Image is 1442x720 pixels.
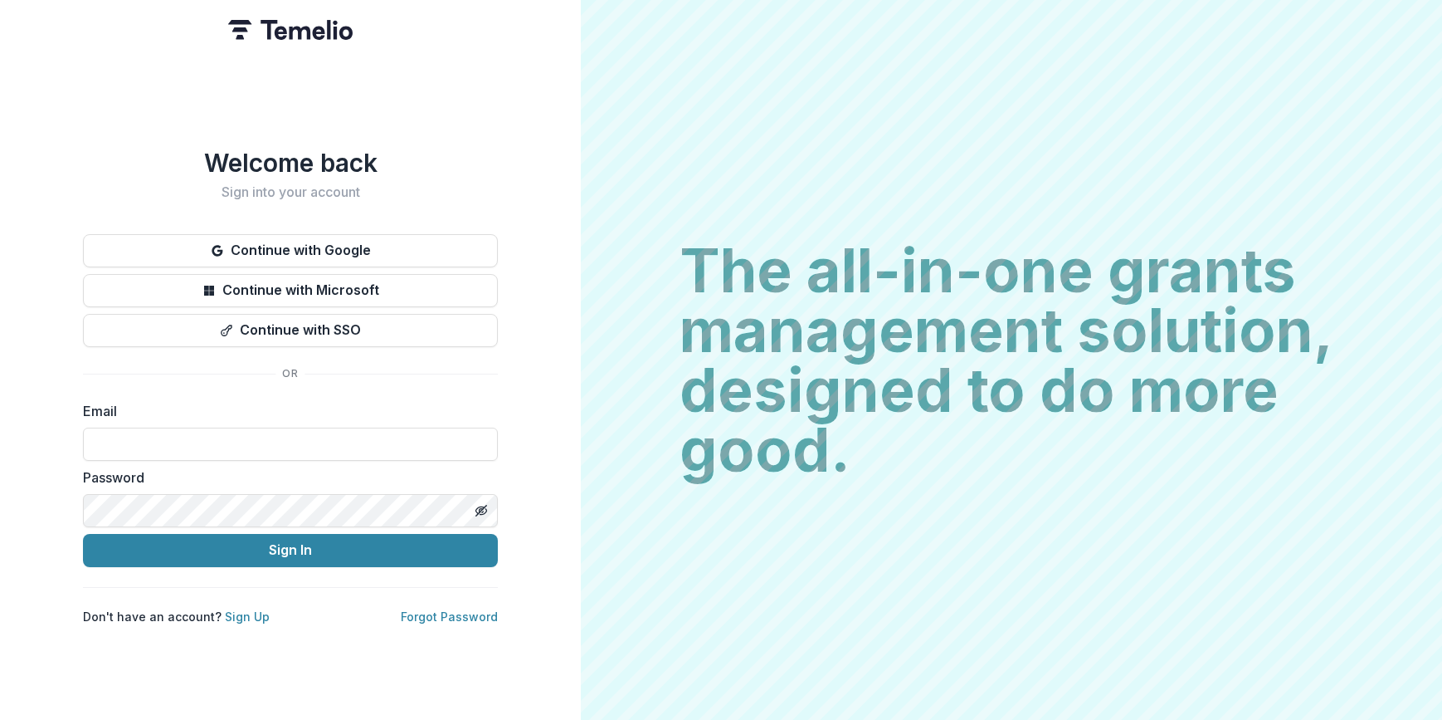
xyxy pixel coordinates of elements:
[83,401,488,421] label: Email
[468,497,494,524] button: Toggle password visibility
[225,610,270,624] a: Sign Up
[83,274,498,307] button: Continue with Microsoft
[83,608,270,625] p: Don't have an account?
[83,468,488,487] label: Password
[83,184,498,200] h2: Sign into your account
[228,20,353,40] img: Temelio
[401,610,498,624] a: Forgot Password
[83,148,498,178] h1: Welcome back
[83,234,498,267] button: Continue with Google
[83,534,498,567] button: Sign In
[83,314,498,347] button: Continue with SSO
